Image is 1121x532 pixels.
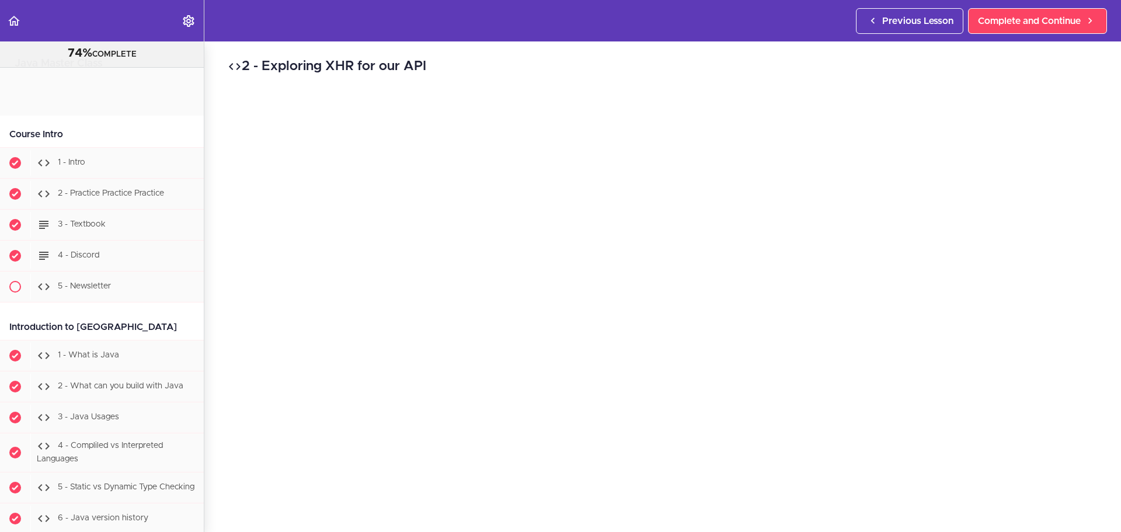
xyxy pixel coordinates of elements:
span: 3 - Textbook [58,220,106,228]
svg: Settings Menu [182,14,196,28]
a: Previous Lesson [856,8,963,34]
span: 4 - Compliled vs Interpreted Languages [37,441,163,463]
span: 4 - Discord [58,251,99,259]
span: 2 - Practice Practice Practice [58,189,164,197]
svg: Back to course curriculum [7,14,21,28]
span: 2 - What can you build with Java [58,382,183,390]
span: Complete and Continue [978,14,1081,28]
h2: 2 - Exploring XHR for our API [228,57,1098,77]
span: 5 - Newsletter [58,282,111,290]
span: 1 - What is Java [58,351,119,359]
span: 5 - Static vs Dynamic Type Checking [58,483,194,491]
a: Complete and Continue [968,8,1107,34]
span: 74% [68,47,92,59]
span: 1 - Intro [58,158,85,166]
div: COMPLETE [15,46,189,61]
span: Previous Lesson [882,14,953,28]
span: 6 - Java version history [58,514,148,522]
span: 3 - Java Usages [58,413,119,421]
